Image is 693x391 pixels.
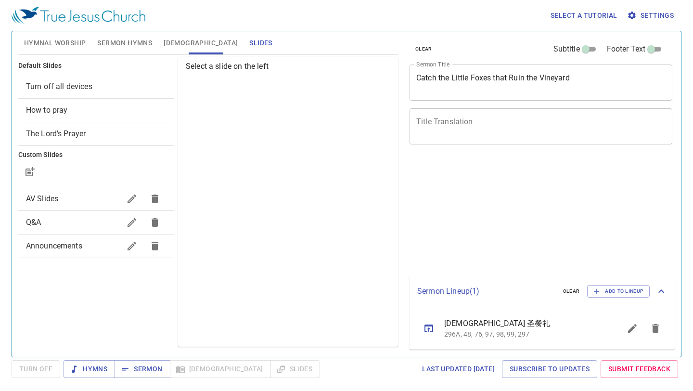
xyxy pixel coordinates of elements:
[422,363,495,375] span: Last updated [DATE]
[122,363,162,375] span: Sermon
[416,73,666,91] textarea: Catch the Little Foxes that Ruin the Vineyard
[26,105,68,115] span: [object Object]
[593,287,643,296] span: Add to Lineup
[601,360,678,378] a: Submit Feedback
[607,43,646,55] span: Footer Text
[587,285,650,298] button: Add to Lineup
[410,275,675,307] div: Sermon Lineup(1)clearAdd to Lineup
[164,37,238,49] span: [DEMOGRAPHIC_DATA]
[557,286,586,297] button: clear
[608,363,670,375] span: Submit Feedback
[18,122,174,145] div: The Lord's Prayer
[97,37,152,49] span: Sermon Hymns
[18,150,174,160] h6: Custom Slides
[510,363,590,375] span: Subscribe to Updates
[71,363,107,375] span: Hymns
[417,286,555,297] p: Sermon Lineup ( 1 )
[18,61,174,71] h6: Default Slides
[24,37,86,49] span: Hymnal Worship
[629,10,674,22] span: Settings
[186,61,394,72] p: Select a slide on the left
[18,211,174,234] div: Q&A
[26,218,41,227] span: Q&A
[553,43,580,55] span: Subtitle
[563,287,580,296] span: clear
[444,318,598,329] span: [DEMOGRAPHIC_DATA] 圣餐礼
[26,194,58,203] span: AV Slides
[26,82,92,91] span: [object Object]
[26,241,82,250] span: Announcements
[418,360,499,378] a: Last updated [DATE]
[115,360,170,378] button: Sermon
[18,99,174,122] div: How to pray
[18,75,174,98] div: Turn off all devices
[410,43,438,55] button: clear
[547,7,621,25] button: Select a tutorial
[249,37,272,49] span: Slides
[64,360,115,378] button: Hymns
[415,45,432,53] span: clear
[444,329,598,339] p: 296A, 48, 76, 97, 98, 99, 297
[551,10,617,22] span: Select a tutorial
[26,129,86,138] span: [object Object]
[12,7,145,24] img: True Jesus Church
[502,360,597,378] a: Subscribe to Updates
[410,307,675,350] ul: sermon lineup list
[406,155,621,272] iframe: from-child
[625,7,678,25] button: Settings
[18,235,174,258] div: Announcements
[18,187,174,210] div: AV Slides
